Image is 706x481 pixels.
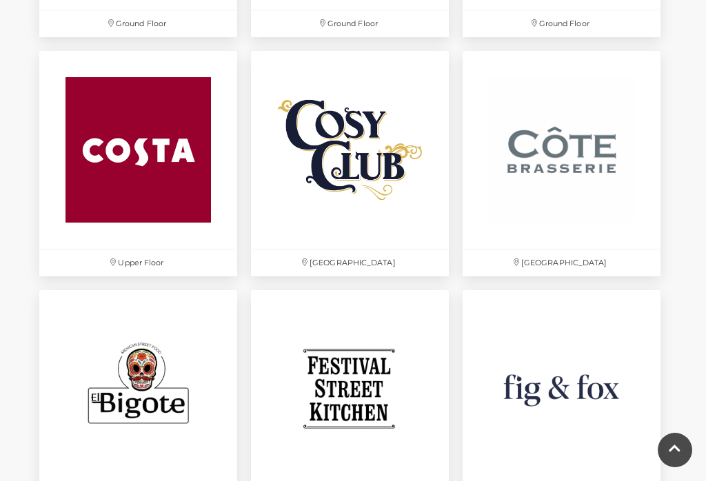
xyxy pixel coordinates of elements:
p: [GEOGRAPHIC_DATA] [251,249,449,276]
p: Ground Floor [39,10,237,37]
a: [GEOGRAPHIC_DATA] [456,44,667,283]
a: [GEOGRAPHIC_DATA] [244,44,456,283]
p: Upper Floor [39,249,237,276]
a: Upper Floor [32,44,244,283]
p: Ground Floor [251,10,449,37]
p: Ground Floor [463,10,660,37]
p: [GEOGRAPHIC_DATA] [463,249,660,276]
